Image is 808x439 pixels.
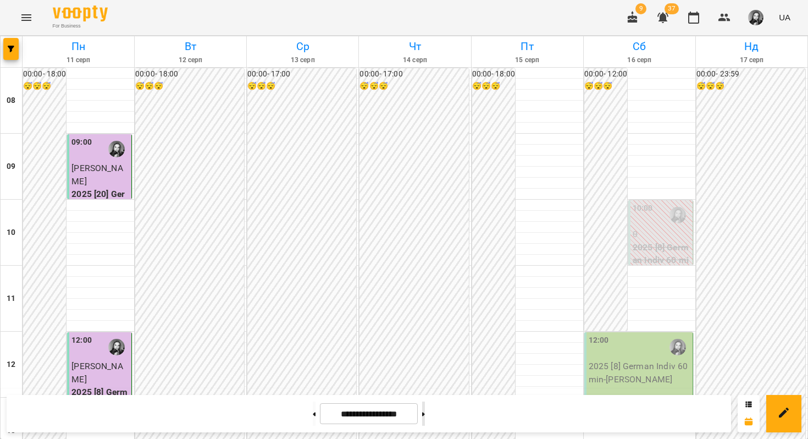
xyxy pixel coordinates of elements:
span: [PERSON_NAME] [71,361,123,385]
h6: 00:00 - 17:00 [359,68,468,80]
p: 0 [633,228,690,241]
h6: 11 серп [24,55,132,65]
h6: 😴😴😴 [135,80,244,92]
p: 2025 [8] German Indiv 60 min - [PERSON_NAME] [589,360,690,386]
h6: 08 [7,95,15,107]
span: UA [779,12,790,23]
h6: Пн [24,38,132,55]
h6: Пт [473,38,582,55]
span: 37 [665,3,679,14]
span: For Business [53,23,108,30]
label: 12:00 [589,334,609,347]
h6: 00:00 - 23:59 [696,68,805,80]
h6: 10 [7,227,15,239]
img: 9e1ebfc99129897ddd1a9bdba1aceea8.jpg [748,10,763,25]
h6: 14 серп [361,55,469,65]
h6: 11 [7,293,15,305]
p: 2025 [8] German Indiv 60 min [71,386,129,425]
h6: Чт [361,38,469,55]
h6: 😴😴😴 [584,80,627,92]
img: Першина Валерія Андріївна (н) [108,339,125,355]
h6: 16 серп [585,55,694,65]
h6: 09 [7,161,15,173]
img: Першина Валерія Андріївна (н) [108,141,125,157]
h6: 00:00 - 18:00 [135,68,244,80]
h6: 00:00 - 18:00 [23,68,66,80]
h6: 12 серп [136,55,245,65]
h6: Ср [248,38,357,55]
button: UA [774,7,795,28]
h6: Сб [585,38,694,55]
h6: 15 серп [473,55,582,65]
h6: 00:00 - 18:00 [472,68,515,80]
h6: 😴😴😴 [696,80,805,92]
h6: 😴😴😴 [472,80,515,92]
p: 2025 [8] German Indiv 60 min ([PERSON_NAME]) [633,241,690,293]
h6: 12 [7,359,15,371]
h6: 00:00 - 12:00 [584,68,627,80]
label: 09:00 [71,136,92,149]
span: [PERSON_NAME] [71,163,123,186]
p: 2025 [20] German Indiv 60 min [71,188,129,227]
img: Першина Валерія Андріївна (н) [669,339,686,355]
h6: 😴😴😴 [247,80,356,92]
h6: 😴😴😴 [359,80,468,92]
h6: Вт [136,38,245,55]
label: 12:00 [71,334,92,347]
h6: 17 серп [698,55,806,65]
img: Першина Валерія Андріївна (н) [669,207,686,223]
h6: Нд [698,38,806,55]
label: 10:00 [633,202,653,215]
h6: 00:00 - 17:00 [247,68,356,80]
h6: 😴😴😴 [23,80,66,92]
h6: 13 серп [248,55,357,65]
span: 9 [635,3,646,14]
button: Menu [13,4,40,31]
img: Voopty Logo [53,6,108,21]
